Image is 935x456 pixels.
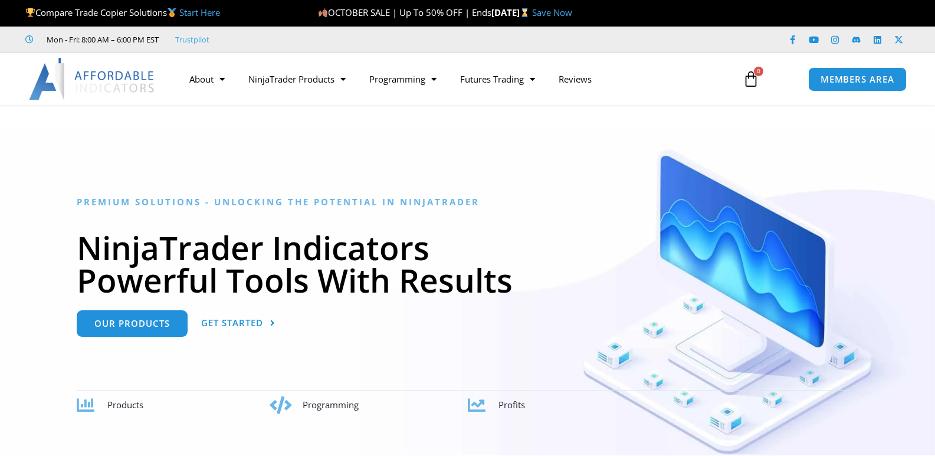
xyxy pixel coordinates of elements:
[201,319,263,327] span: Get Started
[754,67,763,76] span: 0
[319,8,327,17] img: 🍂
[77,231,858,296] h1: NinjaTrader Indicators Powerful Tools With Results
[520,8,529,17] img: ⌛
[77,310,188,337] a: Our Products
[94,319,170,328] span: Our Products
[25,6,220,18] span: Compare Trade Copier Solutions
[77,196,858,208] h6: Premium Solutions - Unlocking the Potential in NinjaTrader
[547,65,603,93] a: Reviews
[107,399,143,411] span: Products
[201,310,275,337] a: Get Started
[179,6,220,18] a: Start Here
[178,65,729,93] nav: Menu
[237,65,357,93] a: NinjaTrader Products
[303,399,359,411] span: Programming
[808,67,907,91] a: MEMBERS AREA
[532,6,572,18] a: Save Now
[725,62,777,96] a: 0
[178,65,237,93] a: About
[491,6,532,18] strong: [DATE]
[175,32,209,47] a: Trustpilot
[821,75,894,84] span: MEMBERS AREA
[29,58,156,100] img: LogoAI | Affordable Indicators – NinjaTrader
[168,8,176,17] img: 🥇
[318,6,491,18] span: OCTOBER SALE | Up To 50% OFF | Ends
[498,399,525,411] span: Profits
[44,32,159,47] span: Mon - Fri: 8:00 AM – 6:00 PM EST
[357,65,448,93] a: Programming
[26,8,35,17] img: 🏆
[448,65,547,93] a: Futures Trading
